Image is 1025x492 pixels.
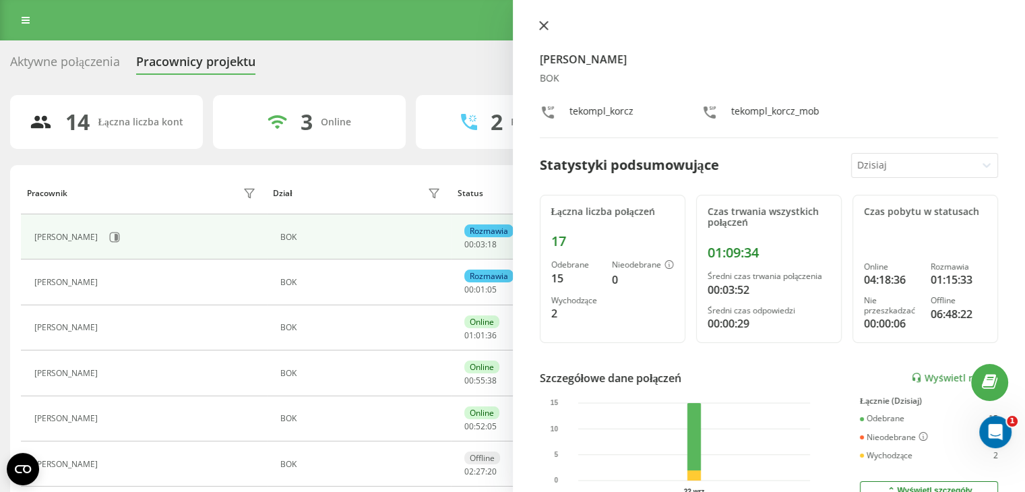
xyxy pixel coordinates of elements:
[551,305,601,321] div: 2
[464,452,500,464] div: Offline
[554,476,558,484] text: 0
[540,51,999,67] h4: [PERSON_NAME]
[65,109,90,135] div: 14
[464,361,499,373] div: Online
[708,272,830,281] div: Średni czas trwania połączenia
[464,240,497,249] div: : :
[7,453,39,485] button: Open CMP widget
[464,422,497,431] div: : :
[34,278,101,287] div: [PERSON_NAME]
[491,109,503,135] div: 2
[860,451,912,460] div: Wychodzące
[979,416,1012,448] iframe: Intercom live chat
[280,369,444,378] div: BOK
[280,278,444,287] div: BOK
[476,330,485,341] span: 01
[540,73,999,84] div: BOK
[864,206,987,218] div: Czas pobytu w statusach
[931,306,987,322] div: 06:48:22
[569,104,633,124] div: tekompl_korcz
[321,117,351,128] div: Online
[464,315,499,328] div: Online
[34,369,101,378] div: [PERSON_NAME]
[464,284,474,295] span: 00
[708,315,830,332] div: 00:00:29
[280,233,444,242] div: BOK
[864,296,920,315] div: Nie przeszkadzać
[34,323,101,332] div: [PERSON_NAME]
[476,421,485,432] span: 52
[864,262,920,272] div: Online
[280,460,444,469] div: BOK
[273,189,292,198] div: Dział
[612,272,674,288] div: 0
[487,421,497,432] span: 05
[464,375,474,386] span: 00
[34,233,101,242] div: [PERSON_NAME]
[458,189,483,198] div: Status
[301,109,313,135] div: 3
[280,323,444,332] div: BOK
[860,396,998,406] div: Łącznie (Dzisiaj)
[931,262,987,272] div: Rozmawia
[731,104,819,124] div: tekompl_korcz_mob
[98,117,183,128] div: Łączna liczba kont
[551,260,601,270] div: Odebrane
[540,370,682,386] div: Szczegółowe dane połączeń
[464,467,497,476] div: : :
[708,306,830,315] div: Średni czas odpowiedzi
[27,189,67,198] div: Pracownik
[136,55,255,75] div: Pracownicy projektu
[511,117,565,128] div: Rozmawiają
[931,296,987,305] div: Offline
[989,414,998,423] div: 15
[464,376,497,386] div: : :
[860,432,928,443] div: Nieodebrane
[487,466,497,477] span: 20
[612,260,674,271] div: Nieodebrane
[708,245,830,261] div: 01:09:34
[464,406,499,419] div: Online
[464,270,514,282] div: Rozmawia
[464,239,474,250] span: 00
[551,233,674,249] div: 17
[464,421,474,432] span: 00
[550,399,558,406] text: 15
[487,330,497,341] span: 36
[464,285,497,295] div: : :
[464,330,474,341] span: 01
[280,414,444,423] div: BOK
[10,55,120,75] div: Aktywne połączenia
[487,375,497,386] span: 38
[540,155,719,175] div: Statystyki podsumowujące
[551,270,601,286] div: 15
[708,206,830,229] div: Czas trwania wszystkich połączeń
[476,375,485,386] span: 55
[34,414,101,423] div: [PERSON_NAME]
[34,460,101,469] div: [PERSON_NAME]
[708,282,830,298] div: 00:03:52
[993,451,998,460] div: 2
[931,272,987,288] div: 01:15:33
[860,414,904,423] div: Odebrane
[864,272,920,288] div: 04:18:36
[476,284,485,295] span: 01
[476,239,485,250] span: 03
[554,451,558,458] text: 5
[464,224,514,237] div: Rozmawia
[464,331,497,340] div: : :
[1007,416,1018,427] span: 1
[911,372,998,383] a: Wyświetl raport
[551,206,674,218] div: Łączna liczba połączeń
[464,466,474,477] span: 02
[550,425,558,432] text: 10
[551,296,601,305] div: Wychodzące
[476,466,485,477] span: 27
[487,284,497,295] span: 05
[487,239,497,250] span: 18
[864,315,920,332] div: 00:00:06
